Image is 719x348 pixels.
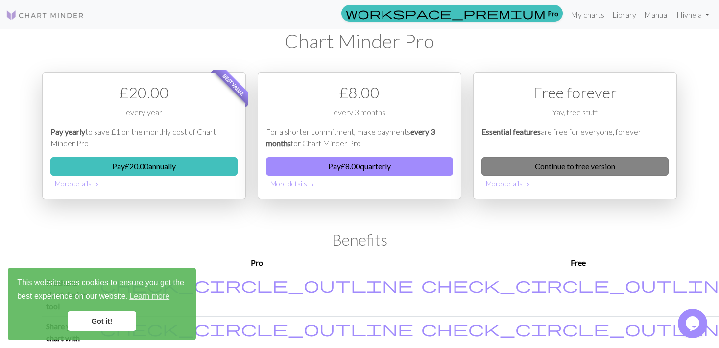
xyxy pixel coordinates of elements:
a: Hivnela [672,5,713,24]
div: Yay, free stuff [481,106,669,126]
p: to save £1 on the monthly cost of Chart Minder Pro [50,126,238,149]
img: Logo [6,9,84,21]
span: check_circle_outline [100,319,413,338]
a: learn more about cookies [128,289,171,303]
a: My charts [567,5,608,24]
h2: Benefits [42,231,677,249]
button: More details [481,176,669,191]
i: Included [100,277,413,293]
button: Pay£8.00quarterly [266,157,453,176]
a: Library [608,5,640,24]
th: Pro [96,253,417,273]
span: chevron_right [309,180,316,189]
a: Pro [341,5,563,22]
h1: Chart Minder Pro [42,29,677,53]
button: More details [266,176,453,191]
a: Continue to free version [481,157,669,176]
div: Payment option 1 [42,72,246,199]
iframe: chat widget [678,309,709,338]
button: Pay£20.00annually [50,157,238,176]
div: Free option [473,72,677,199]
div: Free forever [481,81,669,104]
button: More details [50,176,238,191]
p: are free for everyone, forever [481,126,669,149]
em: Pay yearly [50,127,85,136]
span: check_circle_outline [100,276,413,294]
p: For a shorter commitment, make payments for Chart Minder Pro [266,126,453,149]
div: every 3 months [266,106,453,126]
span: workspace_premium [346,6,546,20]
div: £ 8.00 [266,81,453,104]
div: every year [50,106,238,126]
div: Payment option 2 [258,72,461,199]
a: dismiss cookie message [68,311,136,331]
i: Included [100,321,413,336]
span: chevron_right [93,180,101,189]
div: cookieconsent [8,268,196,340]
a: Manual [640,5,672,24]
div: £ 20.00 [50,81,238,104]
span: This website uses cookies to ensure you get the best experience on our website. [17,277,187,303]
em: Essential features [481,127,541,136]
span: Best value [213,64,255,106]
span: chevron_right [524,180,532,189]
